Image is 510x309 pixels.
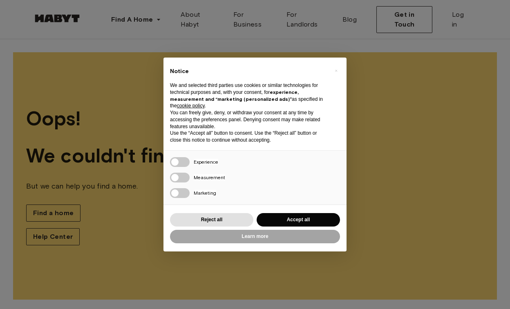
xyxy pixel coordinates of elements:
span: Experience [194,159,218,165]
span: × [335,66,338,76]
button: Reject all [170,213,253,227]
button: Learn more [170,230,340,243]
p: We and selected third parties use cookies or similar technologies for technical purposes and, wit... [170,82,327,109]
button: Accept all [257,213,340,227]
a: cookie policy [177,103,205,109]
span: Marketing [194,190,216,196]
h2: Notice [170,67,327,76]
span: Measurement [194,174,225,180]
p: You can freely give, deny, or withdraw your consent at any time by accessing the preferences pane... [170,109,327,130]
p: Use the “Accept all” button to consent. Use the “Reject all” button or close this notice to conti... [170,130,327,144]
strong: experience, measurement and “marketing (personalized ads)” [170,89,299,102]
button: Close this notice [329,64,342,77]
